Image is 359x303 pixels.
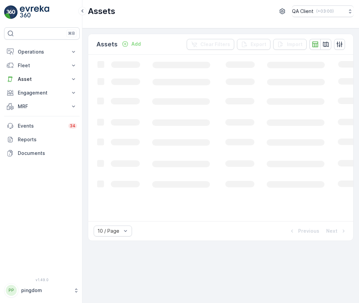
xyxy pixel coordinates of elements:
[18,103,66,110] p: MRF
[4,146,80,160] a: Documents
[187,39,234,50] button: Clear Filters
[18,76,66,83] p: Asset
[4,119,80,133] a: Events34
[298,228,319,234] p: Previous
[20,5,49,19] img: logo_light-DOdMpM7g.png
[4,45,80,59] button: Operations
[287,41,303,48] p: Import
[200,41,230,48] p: Clear Filters
[326,228,337,234] p: Next
[237,39,270,50] button: Export
[325,227,348,235] button: Next
[4,100,80,113] button: MRF
[68,31,75,36] p: ⌘B
[18,48,66,55] p: Operations
[292,5,354,17] button: QA Client(+03:00)
[4,278,80,282] span: v 1.49.0
[18,89,66,96] p: Engagement
[4,5,18,19] img: logo
[4,133,80,146] a: Reports
[96,40,118,49] p: Assets
[4,72,80,86] button: Asset
[119,40,144,48] button: Add
[70,123,76,129] p: 34
[251,41,266,48] p: Export
[273,39,307,50] button: Import
[21,287,70,294] p: pingdom
[88,6,115,17] p: Assets
[4,59,80,72] button: Fleet
[18,122,64,129] p: Events
[18,62,66,69] p: Fleet
[4,86,80,100] button: Engagement
[4,283,80,298] button: PPpingdom
[288,227,320,235] button: Previous
[316,9,334,14] p: ( +03:00 )
[292,8,314,15] p: QA Client
[6,285,17,296] div: PP
[18,136,77,143] p: Reports
[18,150,77,157] p: Documents
[131,41,141,47] p: Add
